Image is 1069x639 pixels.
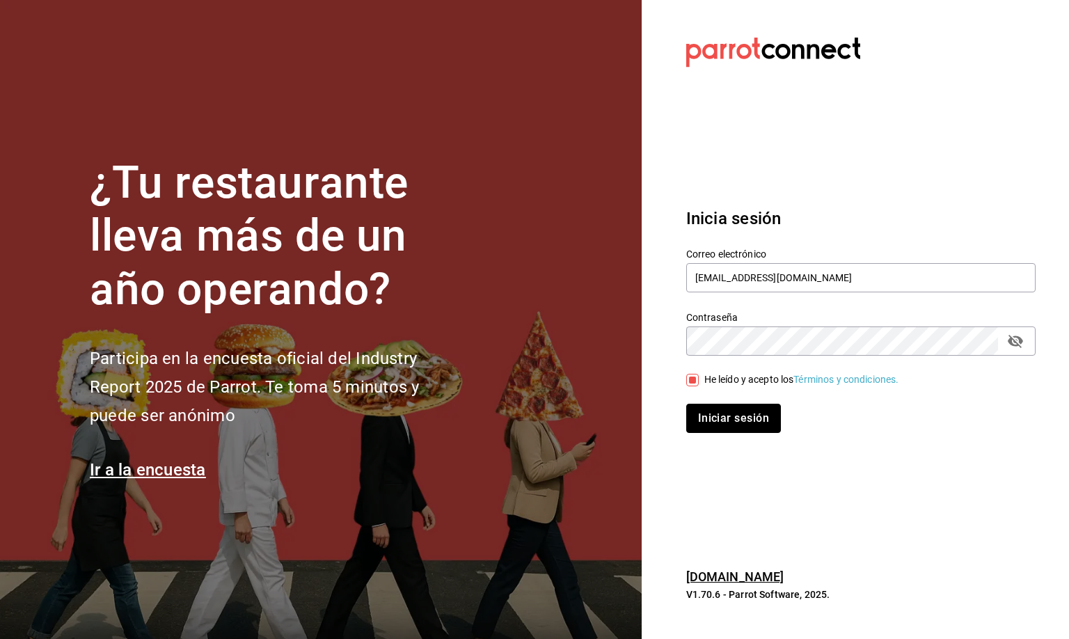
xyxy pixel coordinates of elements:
h2: Participa en la encuesta oficial del Industry Report 2025 de Parrot. Te toma 5 minutos y puede se... [90,345,466,429]
button: Iniciar sesión [686,404,781,433]
label: Correo electrónico [686,248,1036,258]
button: passwordField [1004,329,1027,353]
label: Contraseña [686,312,1036,322]
p: V1.70.6 - Parrot Software, 2025. [686,587,1036,601]
input: Ingresa tu correo electrónico [686,263,1036,292]
a: Ir a la encuesta [90,460,206,480]
a: [DOMAIN_NAME] [686,569,784,584]
div: He leído y acepto los [704,372,899,387]
h1: ¿Tu restaurante lleva más de un año operando? [90,157,466,317]
a: Términos y condiciones. [793,374,898,385]
h3: Inicia sesión [686,206,1036,231]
